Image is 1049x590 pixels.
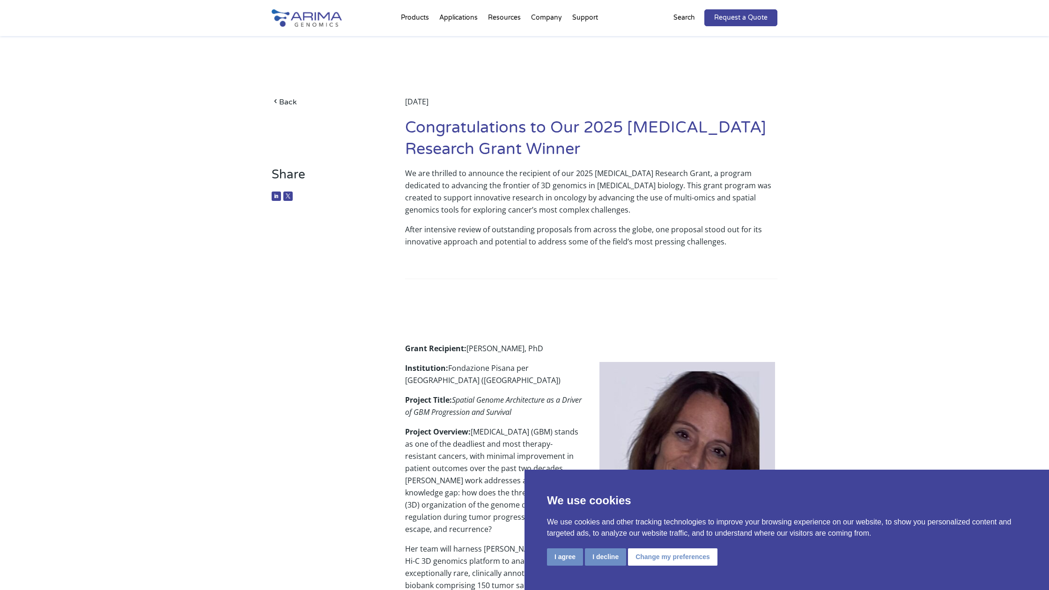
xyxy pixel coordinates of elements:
h1: Congratulations to Our 2025 [MEDICAL_DATA] Research Grant Winner [405,117,777,167]
img: Arima-Genomics-logo [272,9,342,27]
a: Request a Quote [704,9,777,26]
strong: Institution: [405,363,448,373]
button: I decline [585,548,626,566]
strong: Grant Recipient: [405,343,466,354]
strong: Project Overview: [405,427,471,437]
p: [MEDICAL_DATA] (GBM) stands as one of the deadliest and most therapy-resistant cancers, with mini... [405,426,777,543]
p: We are thrilled to announce the recipient of our 2025 [MEDICAL_DATA] Research Grant, a program de... [405,167,777,223]
p: [PERSON_NAME], PhD [405,342,777,362]
em: Spatial Genome Architecture as a Driver of GBM Progression and Survival [405,395,582,417]
h3: Share [272,167,377,189]
div: [DATE] [405,96,777,117]
a: Back [272,96,377,108]
p: Search [673,12,695,24]
strong: Project Title: [405,395,452,405]
p: We use cookies and other tracking technologies to improve your browsing experience on our website... [547,516,1027,539]
p: After intensive review of outstanding proposals from across the globe, one proposal stood out for... [405,223,777,255]
p: Fondazione Pisana per [GEOGRAPHIC_DATA] ([GEOGRAPHIC_DATA]) [405,362,777,394]
button: Change my preferences [628,548,717,566]
p: We use cookies [547,492,1027,509]
button: I agree [547,548,583,566]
